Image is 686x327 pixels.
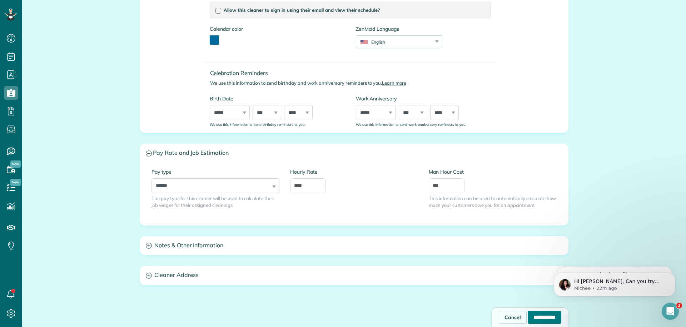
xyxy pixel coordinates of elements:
[210,95,345,102] label: Birth Date
[356,95,491,102] label: Work Anniversary
[151,195,279,209] span: The pay type for this cleaner will be used to calculate their job wages for their assigned cleanings
[210,35,219,45] button: toggle color picker dialog
[210,122,305,127] sub: We use this information to send birthday reminders to you.
[429,168,557,175] label: Man Hour Cost
[151,168,279,175] label: Pay type
[210,70,496,76] h4: Celebration Reminders
[140,237,568,255] a: Notes & Other Information
[676,303,682,308] span: 2
[429,195,557,209] span: This information can be used to automatically calculate how much your customers owe you for an ap...
[290,168,418,175] label: Hourly Rate
[356,25,442,33] label: ZenMaid Language
[356,122,466,127] sub: We use this information to send work anniversary reminders to you.
[210,25,243,33] label: Calendar color
[382,80,406,86] a: Learn more
[10,179,21,186] span: New
[499,311,527,324] a: Cancel
[356,39,433,45] div: English
[140,144,568,162] a: Pay Rate and Job Estimation
[543,258,686,308] iframe: Intercom notifications message
[140,266,568,284] a: Cleaner Address
[224,7,380,13] span: Allow this cleaner to sign in using their email and view their schedule?
[10,160,21,168] span: New
[662,303,679,320] iframe: Intercom live chat
[210,80,496,86] p: We use this information to send birthday and work anniversary reminders to you.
